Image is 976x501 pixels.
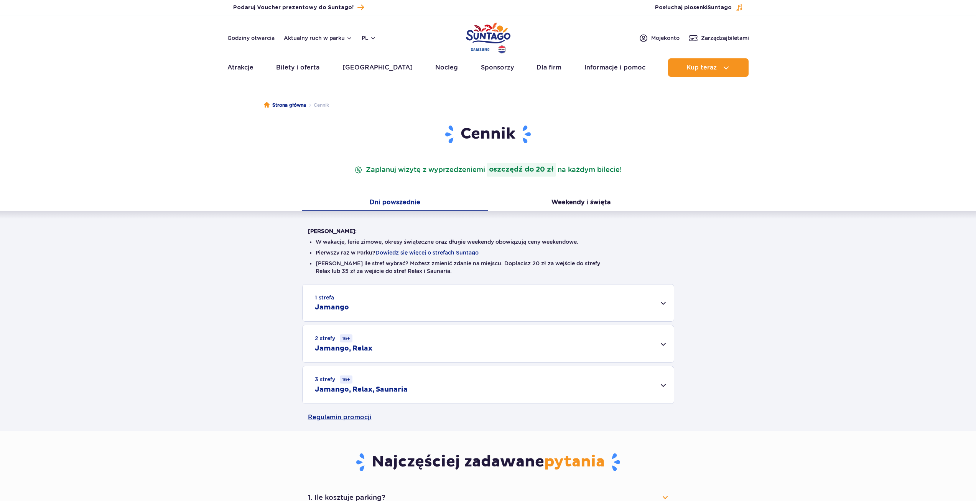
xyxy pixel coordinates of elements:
button: Posłuchaj piosenkiSuntago [655,4,743,12]
button: Weekendy i święta [488,195,674,211]
span: Posłuchaj piosenki [655,4,732,12]
a: Godziny otwarcia [227,34,275,42]
li: [PERSON_NAME] ile stref wybrać? Możesz zmienić zdanie na miejscu. Dopłacisz 20 zł za wejście do s... [316,260,661,275]
span: Moje konto [651,34,680,42]
h2: Jamango, Relax, Saunaria [315,385,408,394]
a: Podaruj Voucher prezentowy do Suntago! [233,2,364,13]
h2: Jamango, Relax [315,344,372,353]
h3: Najczęściej zadawane [308,452,668,472]
a: Park of Poland [466,19,510,55]
a: Strona główna [264,101,306,109]
a: Nocleg [435,58,458,77]
a: Dla firm [537,58,561,77]
small: 16+ [340,375,352,384]
strong: [PERSON_NAME]: [308,228,357,234]
span: Zarządzaj biletami [701,34,749,42]
a: Bilety i oferta [276,58,319,77]
button: Kup teraz [668,58,749,77]
span: Podaruj Voucher prezentowy do Suntago! [233,4,354,12]
strong: oszczędź do 20 zł [487,163,556,177]
p: Zaplanuj wizytę z wyprzedzeniem na każdym bilecie! [353,163,623,177]
button: Dni powszednie [302,195,488,211]
a: Zarządzajbiletami [689,33,749,43]
h2: Jamango [315,303,349,312]
span: pytania [544,452,605,471]
li: Cennik [306,101,329,109]
a: Informacje i pomoc [584,58,645,77]
li: W wakacje, ferie zimowe, okresy świąteczne oraz długie weekendy obowiązują ceny weekendowe. [316,238,661,246]
a: [GEOGRAPHIC_DATA] [342,58,413,77]
small: 3 strefy [315,375,352,384]
a: Regulamin promocji [308,404,668,431]
h1: Cennik [308,124,668,144]
span: Kup teraz [686,64,717,71]
small: 1 strefa [315,294,334,301]
button: Aktualny ruch w parku [284,35,352,41]
button: pl [362,34,376,42]
a: Mojekonto [639,33,680,43]
a: Sponsorzy [481,58,514,77]
small: 16+ [340,334,352,342]
button: Dowiedz się więcej o strefach Suntago [375,250,479,256]
a: Atrakcje [227,58,253,77]
li: Pierwszy raz w Parku? [316,249,661,256]
small: 2 strefy [315,334,352,342]
span: Suntago [708,5,732,10]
